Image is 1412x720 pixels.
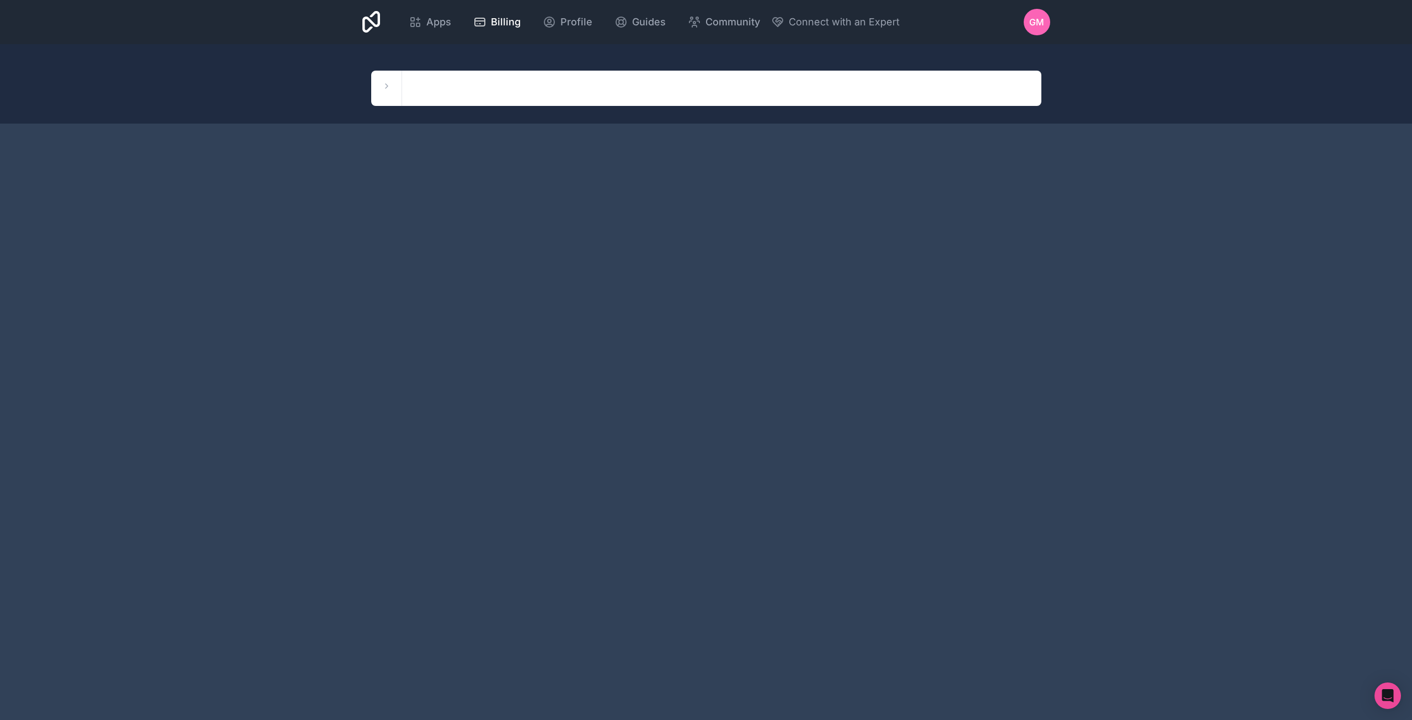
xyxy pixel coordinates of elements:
[606,10,675,34] a: Guides
[534,10,601,34] a: Profile
[400,10,460,34] a: Apps
[1374,682,1401,709] div: Open Intercom Messenger
[679,10,769,34] a: Community
[789,14,900,30] span: Connect with an Expert
[632,14,666,30] span: Guides
[560,14,592,30] span: Profile
[491,14,521,30] span: Billing
[464,10,529,34] a: Billing
[1029,15,1044,29] span: GM
[771,14,900,30] button: Connect with an Expert
[705,14,760,30] span: Community
[426,14,451,30] span: Apps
